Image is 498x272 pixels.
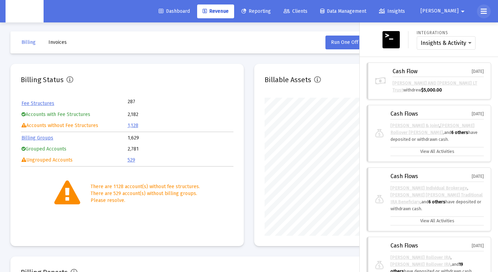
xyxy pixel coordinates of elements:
[284,8,307,14] span: Clients
[197,4,234,18] a: Revenue
[320,8,366,14] span: Data Management
[315,4,372,18] a: Data Management
[236,4,276,18] a: Reporting
[459,4,467,18] mat-icon: arrow_drop_down
[379,8,405,14] span: Insights
[241,8,271,14] span: Reporting
[203,8,229,14] span: Revenue
[421,8,459,14] span: [PERSON_NAME]
[278,4,313,18] a: Clients
[373,4,411,18] a: Insights
[11,4,38,18] img: Dashboard
[153,4,195,18] a: Dashboard
[412,4,475,18] button: [PERSON_NAME]
[159,8,190,14] span: Dashboard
